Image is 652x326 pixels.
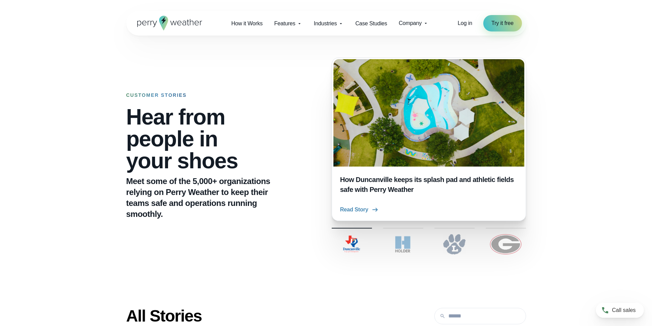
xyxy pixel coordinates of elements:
h3: How Duncanville keeps its splash pad and athletic fields safe with Perry Weather [340,175,517,195]
img: City of Duncanville Logo [332,234,372,255]
strong: CUSTOMER STORIES [126,92,187,98]
img: Holder.svg [383,234,423,255]
h1: Hear from people in your shoes [126,106,286,172]
a: Case Studies [349,16,393,30]
span: Log in [458,20,472,26]
p: Meet some of the 5,000+ organizations relying on Perry Weather to keep their teams safe and opera... [126,176,286,220]
span: Try it free [491,19,514,27]
a: Duncanville Splash Pad How Duncanville keeps its splash pad and athletic fields safe with Perry W... [332,57,526,221]
a: Call sales [596,303,644,318]
span: How it Works [231,19,263,28]
div: All Stories [126,307,389,326]
a: Try it free [483,15,522,31]
div: slideshow [332,57,526,221]
span: Case Studies [355,19,387,28]
a: How it Works [226,16,269,30]
span: Features [274,19,295,28]
div: 1 of 4 [332,57,526,221]
button: Read Story [340,206,379,214]
img: Duncanville Splash Pad [333,59,524,167]
span: Call sales [612,306,636,314]
span: Read Story [340,206,368,214]
a: Log in [458,19,472,27]
span: Company [399,19,422,27]
span: Industries [314,19,337,28]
